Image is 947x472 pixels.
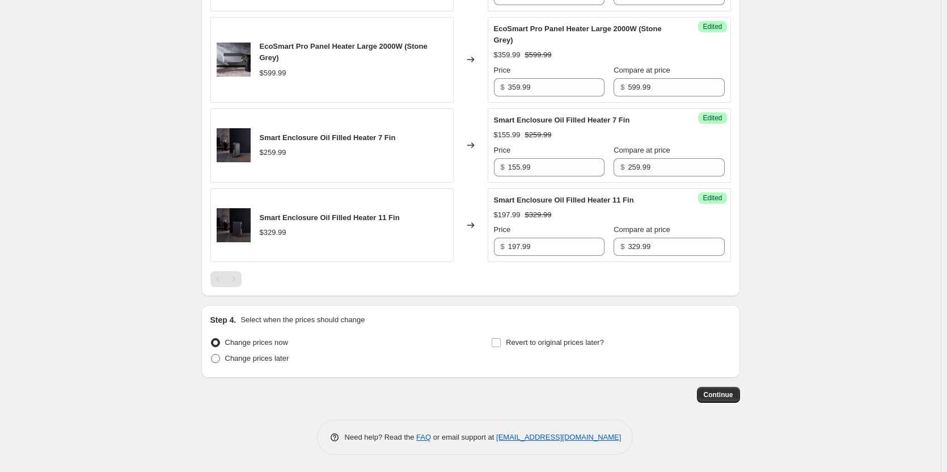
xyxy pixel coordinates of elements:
strike: $329.99 [525,209,552,221]
span: Change prices now [225,338,288,347]
button: Continue [697,387,740,403]
img: Ausclimate-SHOT6-01-1x1_80x.jpg [217,43,251,77]
div: $599.99 [260,68,286,79]
span: Edited [703,113,722,123]
strike: $259.99 [525,129,552,141]
span: Smart Enclosure Oil Filled Heater 11 Fin [494,196,634,204]
span: $ [620,242,624,251]
p: Select when the prices should change [240,314,365,326]
a: [EMAIL_ADDRESS][DOMAIN_NAME] [496,433,621,441]
span: $ [501,83,505,91]
span: Compare at price [614,146,670,154]
span: Need help? Read the [345,433,417,441]
span: Price [494,146,511,154]
img: 7fin_80x.png [217,128,251,162]
div: $259.99 [260,147,286,158]
span: $ [620,83,624,91]
span: $ [501,242,505,251]
span: Price [494,66,511,74]
div: $359.99 [494,49,521,61]
span: Compare at price [614,225,670,234]
span: Change prices later [225,354,289,363]
span: $ [501,163,505,171]
nav: Pagination [210,271,242,287]
div: $197.99 [494,209,521,221]
strike: $599.99 [525,49,552,61]
span: Revert to original prices later? [506,338,604,347]
span: Edited [703,22,722,31]
span: Continue [704,390,733,399]
a: FAQ [416,433,431,441]
div: $155.99 [494,129,521,141]
span: $ [620,163,624,171]
span: Smart Enclosure Oil Filled Heater 7 Fin [494,116,630,124]
span: EcoSmart Pro Panel Heater Large 2000W (Stone Grey) [260,42,428,62]
h2: Step 4. [210,314,236,326]
span: Smart Enclosure Oil Filled Heater 11 Fin [260,213,400,222]
span: Price [494,225,511,234]
span: Edited [703,193,722,203]
img: Ausclimate-SHOT3-01-1x1_80x.jpg [217,208,251,242]
span: EcoSmart Pro Panel Heater Large 2000W (Stone Grey) [494,24,662,44]
span: Smart Enclosure Oil Filled Heater 7 Fin [260,133,396,142]
span: or email support at [431,433,496,441]
div: $329.99 [260,227,286,238]
span: Compare at price [614,66,670,74]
